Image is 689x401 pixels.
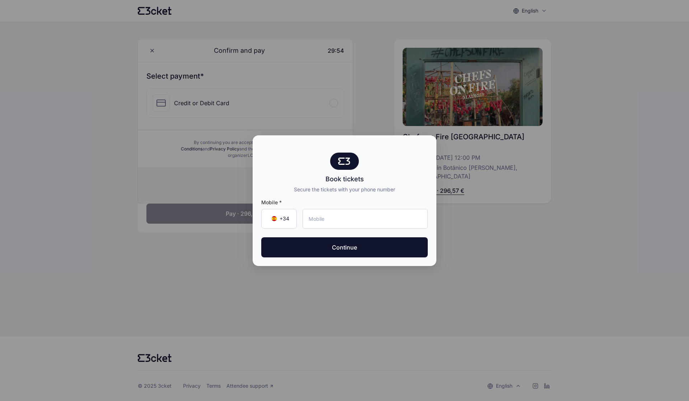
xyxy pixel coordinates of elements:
[294,186,395,193] div: Secure the tickets with your phone number
[280,215,289,222] span: +34
[261,209,297,229] div: Country Code Selector
[303,209,428,229] input: Mobile
[261,237,428,257] button: Continue
[294,174,395,184] div: Book tickets
[261,199,428,206] span: Mobile *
